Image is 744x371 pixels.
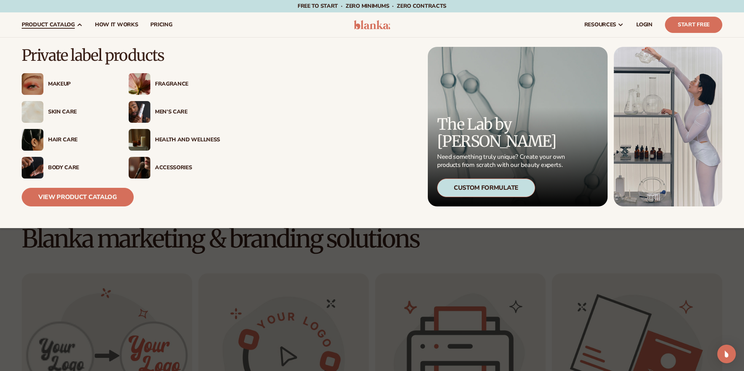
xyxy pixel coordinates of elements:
[717,345,736,363] div: Open Intercom Messenger
[155,109,220,115] div: Men’s Care
[578,12,630,37] a: resources
[48,109,113,115] div: Skin Care
[155,137,220,143] div: Health And Wellness
[665,17,722,33] a: Start Free
[15,12,89,37] a: product catalog
[22,101,113,123] a: Cream moisturizer swatch. Skin Care
[437,179,535,197] div: Custom Formulate
[298,2,446,10] span: Free to start · ZERO minimums · ZERO contracts
[22,157,43,179] img: Male hand applying moisturizer.
[437,116,567,150] p: The Lab by [PERSON_NAME]
[354,20,391,29] img: logo
[22,129,43,151] img: Female hair pulled back with clips.
[584,22,616,28] span: resources
[22,22,75,28] span: product catalog
[614,47,722,206] img: Female in lab with equipment.
[129,101,220,123] a: Male holding moisturizer bottle. Men’s Care
[129,157,150,179] img: Female with makeup brush.
[22,157,113,179] a: Male hand applying moisturizer. Body Care
[22,47,220,64] p: Private label products
[48,165,113,171] div: Body Care
[22,73,113,95] a: Female with glitter eye makeup. Makeup
[630,12,659,37] a: LOGIN
[129,129,220,151] a: Candles and incense on table. Health And Wellness
[48,137,113,143] div: Hair Care
[437,153,567,169] p: Need something truly unique? Create your own products from scratch with our beauty experts.
[22,73,43,95] img: Female with glitter eye makeup.
[129,157,220,179] a: Female with makeup brush. Accessories
[89,12,145,37] a: How It Works
[22,188,134,206] a: View Product Catalog
[150,22,172,28] span: pricing
[155,81,220,88] div: Fragrance
[144,12,178,37] a: pricing
[95,22,138,28] span: How It Works
[636,22,653,28] span: LOGIN
[155,165,220,171] div: Accessories
[48,81,113,88] div: Makeup
[428,47,608,206] a: Microscopic product formula. The Lab by [PERSON_NAME] Need something truly unique? Create your ow...
[129,73,150,95] img: Pink blooming flower.
[22,129,113,151] a: Female hair pulled back with clips. Hair Care
[22,101,43,123] img: Cream moisturizer swatch.
[129,73,220,95] a: Pink blooming flower. Fragrance
[129,129,150,151] img: Candles and incense on table.
[129,101,150,123] img: Male holding moisturizer bottle.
